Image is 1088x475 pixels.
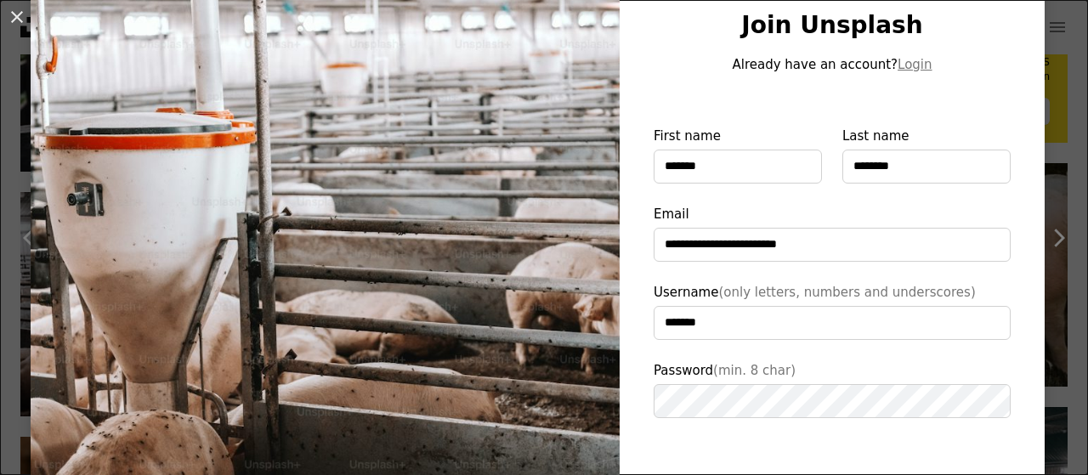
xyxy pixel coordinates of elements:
[654,306,1011,340] input: Username(only letters, numbers and underscores)
[842,150,1011,184] input: Last name
[654,150,822,184] input: First name
[654,384,1011,418] input: Password(min. 8 char)
[898,54,932,75] button: Login
[654,54,1011,75] p: Already have an account?
[713,363,796,378] span: (min. 8 char)
[654,360,1011,418] label: Password
[718,285,975,300] span: (only letters, numbers and underscores)
[654,10,1011,41] h1: Join Unsplash
[654,228,1011,262] input: Email
[654,204,1011,262] label: Email
[654,282,1011,340] label: Username
[842,126,1011,184] label: Last name
[654,126,822,184] label: First name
